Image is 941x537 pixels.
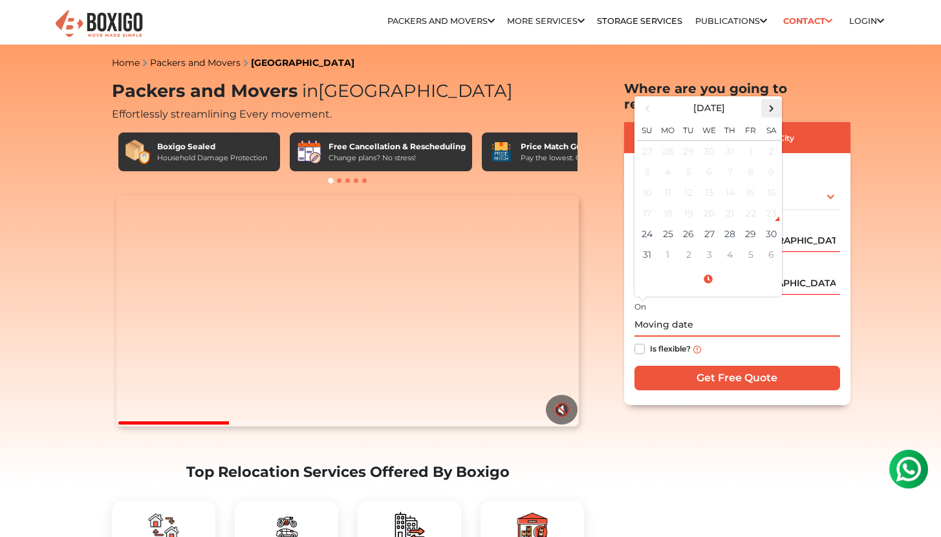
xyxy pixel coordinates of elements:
h2: Where are you going to relocate? [624,81,850,112]
span: [GEOGRAPHIC_DATA] [297,80,513,101]
a: Packers and Movers [387,16,495,26]
img: info [693,346,701,353]
div: Boxigo Sealed [157,141,267,153]
a: More services [507,16,585,26]
h1: Packers and Movers [112,81,584,102]
a: [GEOGRAPHIC_DATA] [251,57,354,68]
th: Tu [678,118,699,141]
div: Household Damage Protection [157,153,267,163]
label: Is flexible? [650,341,691,355]
img: whatsapp-icon.svg [13,13,39,39]
h2: Top Relocation Services Offered By Boxigo [112,463,584,481]
a: Select Time [637,273,779,285]
span: Next Month [763,100,780,117]
a: Packers and Movers [150,57,241,68]
th: Fr [741,118,761,141]
div: Free Cancellation & Rescheduling [329,141,466,153]
th: We [699,118,720,141]
a: Home [112,57,140,68]
a: Login [849,16,884,26]
a: Publications [695,16,767,26]
div: Pay the lowest. Guaranteed! [521,153,619,163]
img: Free Cancellation & Rescheduling [296,139,322,165]
img: Boxigo Sealed [125,139,151,165]
input: Get Free Quote [634,366,840,390]
a: Contact [779,11,837,31]
th: Su [637,118,658,141]
th: Mo [658,118,678,141]
label: On [634,301,646,313]
img: Price Match Guarantee [488,139,514,165]
span: Previous Month [638,100,656,117]
div: Price Match Guarantee [521,141,619,153]
span: Effortlessly streamlining Every movement. [112,108,332,120]
button: 🔇 [546,395,578,425]
th: Select Month [658,99,761,118]
span: in [302,80,318,101]
input: Moving date [634,314,840,337]
a: Storage Services [597,16,682,26]
video: Your browser does not support the video tag. [116,195,579,426]
div: Change plans? No stress! [329,153,466,163]
th: Th [720,118,741,141]
div: 23 [762,204,781,223]
img: Boxigo [54,8,144,40]
th: Sa [761,118,782,141]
